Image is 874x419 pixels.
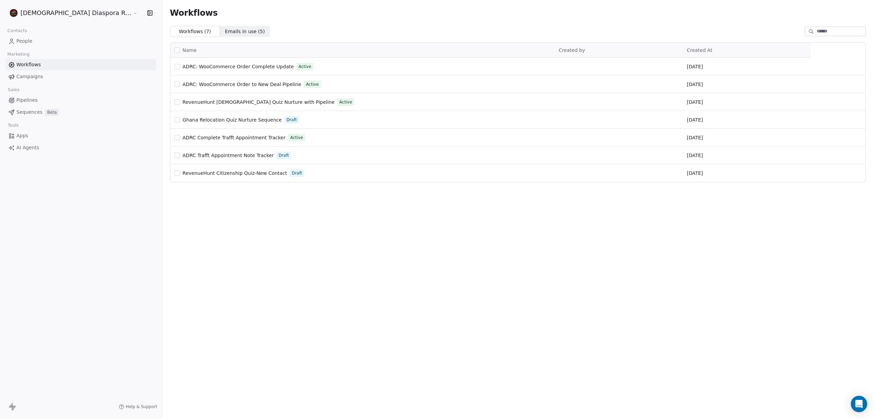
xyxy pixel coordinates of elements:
a: SequencesBeta [5,107,156,118]
span: Active [290,135,303,141]
a: ADRC: WooCommerce Order Complete Update [183,63,294,70]
a: Help & Support [119,404,157,409]
a: Workflows [5,59,156,70]
span: Contacts [4,26,30,36]
a: RevenueHunt Citizenship Quiz-New Contact [183,170,287,177]
span: Ghana Relocation Quiz Nurture Sequence [183,117,282,123]
span: People [16,38,32,45]
span: Help & Support [126,404,157,409]
span: [DATE] [687,116,703,123]
span: Beta [45,109,59,116]
span: [DATE] [687,99,703,106]
span: Pipelines [16,97,38,104]
span: ADRC Complete Trafft Appointment Tracker [183,135,286,140]
a: People [5,36,156,47]
span: Draft [292,170,302,176]
span: ADRC: WooCommerce Order to New Deal Pipeline [183,82,301,87]
span: ADRC Trafft Appointment Note Tracker [183,153,274,158]
span: [DATE] [687,152,703,159]
span: [DATE] [687,81,703,88]
span: [DEMOGRAPHIC_DATA] Diaspora Resource Centre [20,9,131,17]
span: Workflows [16,61,41,68]
span: Draft [279,152,289,158]
span: Active [298,64,311,70]
span: Draft [286,117,297,123]
a: AI Agents [5,142,156,153]
span: [DATE] [687,170,703,177]
span: [DATE] [687,134,703,141]
span: Emails in use ( 5 ) [225,28,265,35]
a: Ghana Relocation Quiz Nurture Sequence [183,116,282,123]
span: Active [306,81,319,87]
a: ADRC Trafft Appointment Note Tracker [183,152,274,159]
span: Marketing [4,49,32,59]
span: Sequences [16,109,42,116]
span: Sales [5,85,23,95]
div: Open Intercom Messenger [851,396,867,412]
span: Apps [16,132,28,139]
span: Created At [687,47,713,53]
span: Campaigns [16,73,43,80]
span: [DATE] [687,63,703,70]
span: Tools [5,120,22,130]
span: Active [339,99,352,105]
a: ADRC Complete Trafft Appointment Tracker [183,134,286,141]
a: Pipelines [5,95,156,106]
a: ADRC: WooCommerce Order to New Deal Pipeline [183,81,301,88]
button: [DEMOGRAPHIC_DATA] Diaspora Resource Centre [8,7,128,19]
span: ADRC: WooCommerce Order Complete Update [183,64,294,69]
img: AFRICAN%20DIASPORA%20GRP.%20RES.%20CENT.%20LOGO%20-2%20PROFILE-02-02-1.png [10,9,18,17]
a: RevenueHunt [DEMOGRAPHIC_DATA] Quiz Nurture with Pipeline [183,99,335,106]
span: AI Agents [16,144,39,151]
a: Apps [5,130,156,141]
span: Created by [559,47,585,53]
span: Workflows [170,8,218,18]
a: Campaigns [5,71,156,82]
span: Name [183,47,197,54]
